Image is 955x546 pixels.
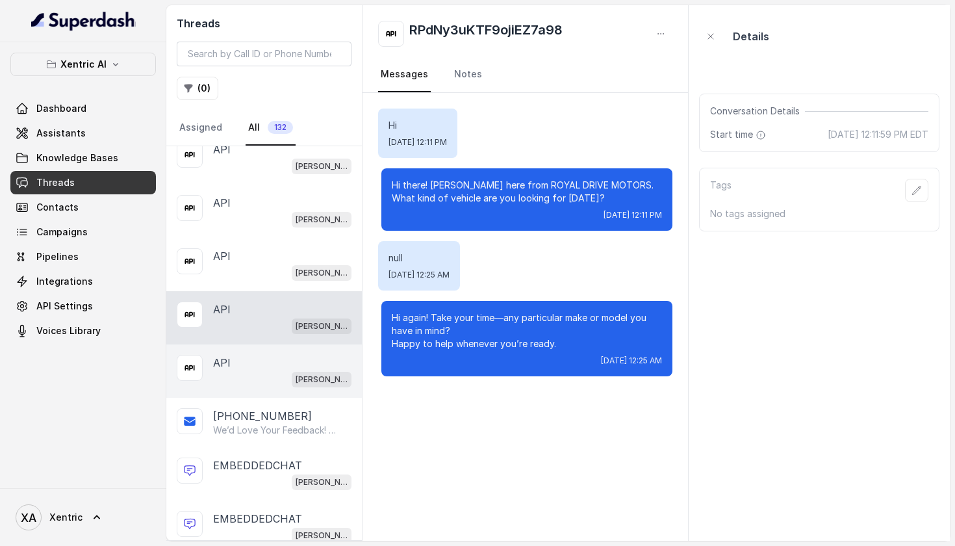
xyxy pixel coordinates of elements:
span: 132 [268,121,293,134]
a: Xentric [10,499,156,536]
button: (0) [177,77,218,100]
p: [PERSON_NAME] [296,160,348,173]
p: API [213,302,231,317]
span: Knowledge Bases [36,151,118,164]
p: No tags assigned [710,207,928,220]
p: [PERSON_NAME] [296,529,348,542]
p: [PERSON_NAME] [296,320,348,333]
p: [PERSON_NAME] [296,213,348,226]
a: All132 [246,110,296,146]
a: Assistants [10,122,156,145]
p: API [213,355,231,370]
a: Assigned [177,110,225,146]
a: Dashboard [10,97,156,120]
span: [DATE] 12:11:59 PM EDT [828,128,928,141]
input: Search by Call ID or Phone Number [177,42,351,66]
p: Xentric AI [60,57,107,72]
nav: Tabs [378,57,673,92]
a: Notes [452,57,485,92]
span: Contacts [36,201,79,214]
span: [DATE] 12:25 AM [601,356,662,366]
p: [PHONE_NUMBER] [213,408,312,424]
p: We’d Love Your Feedback! Hi S, Thanks for visiting Canadian Fine Motors [DATE]! We’d really appre... [213,424,338,437]
button: Xentric AI [10,53,156,76]
a: Campaigns [10,220,156,244]
a: Pipelines [10,245,156,268]
span: [DATE] 12:11 PM [388,137,447,148]
span: Threads [36,176,75,189]
h2: RPdNy3uKTF9ojiEZ7a98 [409,21,563,47]
p: Details [733,29,769,44]
a: Knowledge Bases [10,146,156,170]
p: [PERSON_NAME] [296,476,348,489]
nav: Tabs [177,110,351,146]
span: [DATE] 12:11 PM [604,210,662,220]
span: Integrations [36,275,93,288]
span: API Settings [36,300,93,313]
p: API [213,248,231,264]
p: API [213,195,231,211]
h2: Threads [177,16,351,31]
a: Voices Library [10,319,156,343]
p: Hi there! [PERSON_NAME] here from ROYAL DRIVE MOTORS. What kind of vehicle are you looking for [D... [392,179,662,205]
p: Hi [388,119,447,132]
img: light.svg [31,10,136,31]
text: XA [21,511,36,525]
p: [PERSON_NAME] [296,266,348,279]
a: API Settings [10,294,156,318]
p: EMBEDDEDCHAT [213,458,302,473]
span: Start time [710,128,769,141]
a: Contacts [10,196,156,219]
p: [PERSON_NAME] [296,373,348,386]
span: Xentric [49,511,83,524]
p: EMBEDDEDCHAT [213,511,302,526]
p: Tags [710,179,732,202]
p: API [213,142,231,157]
span: Campaigns [36,226,88,239]
span: Conversation Details [710,105,805,118]
a: Integrations [10,270,156,293]
span: Voices Library [36,324,101,337]
span: Pipelines [36,250,79,263]
p: null [388,252,450,265]
span: Assistants [36,127,86,140]
a: Threads [10,171,156,194]
span: [DATE] 12:25 AM [388,270,450,280]
span: Dashboard [36,102,86,115]
p: Hi again! Take your time—any particular make or model you have in mind? Happy to help whenever yo... [392,311,662,350]
a: Messages [378,57,431,92]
